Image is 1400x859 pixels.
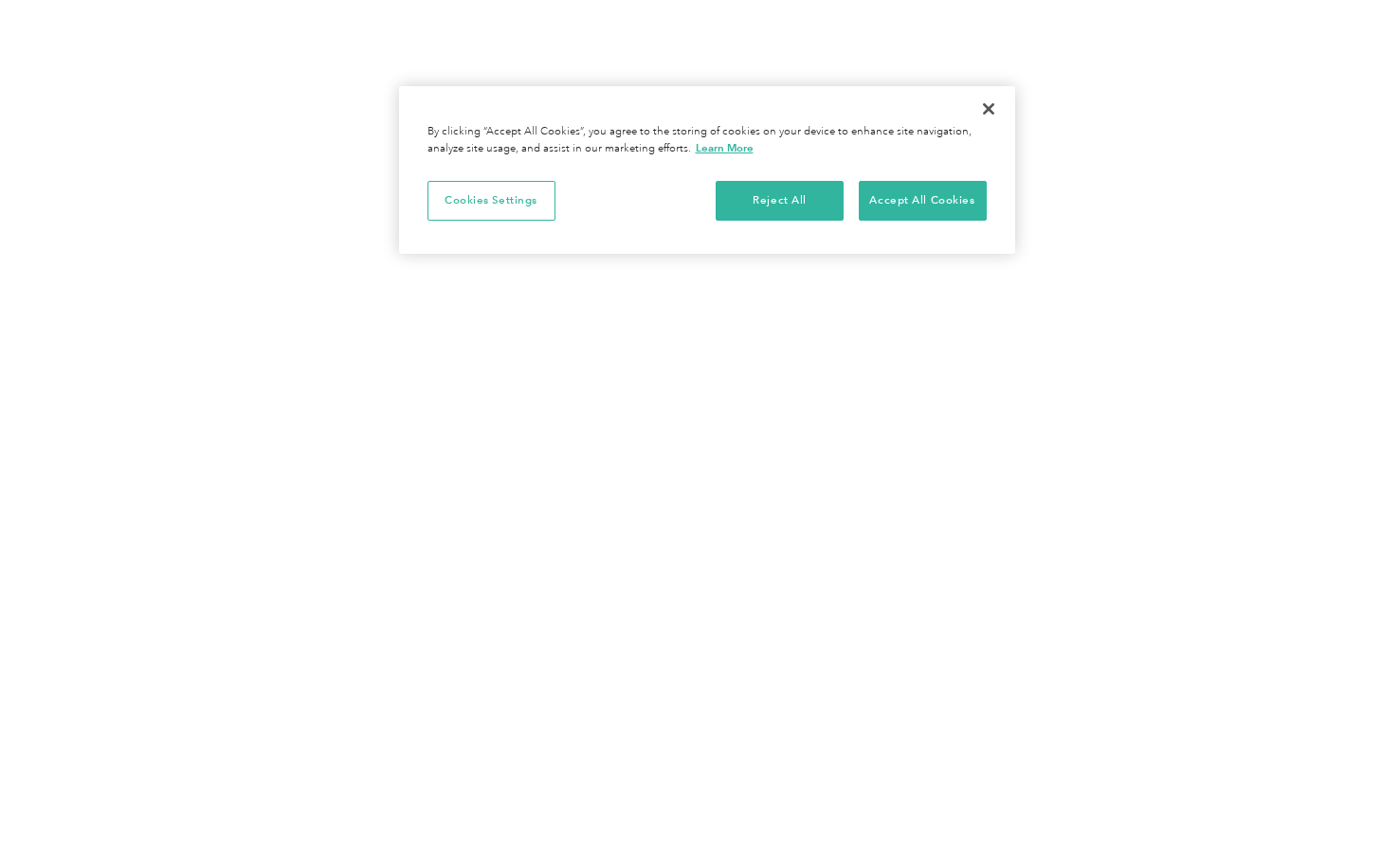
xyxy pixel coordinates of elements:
[859,181,987,221] button: Accept All Cookies
[399,86,1015,254] div: Privacy
[427,124,987,157] div: By clicking “Accept All Cookies”, you agree to the storing of cookies on your device to enhance s...
[399,86,1015,254] div: Cookie banner
[716,181,844,221] button: Reject All
[696,141,754,154] a: More information about your privacy, opens in a new tab
[968,88,1009,130] button: Close
[427,181,555,221] button: Cookies Settings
